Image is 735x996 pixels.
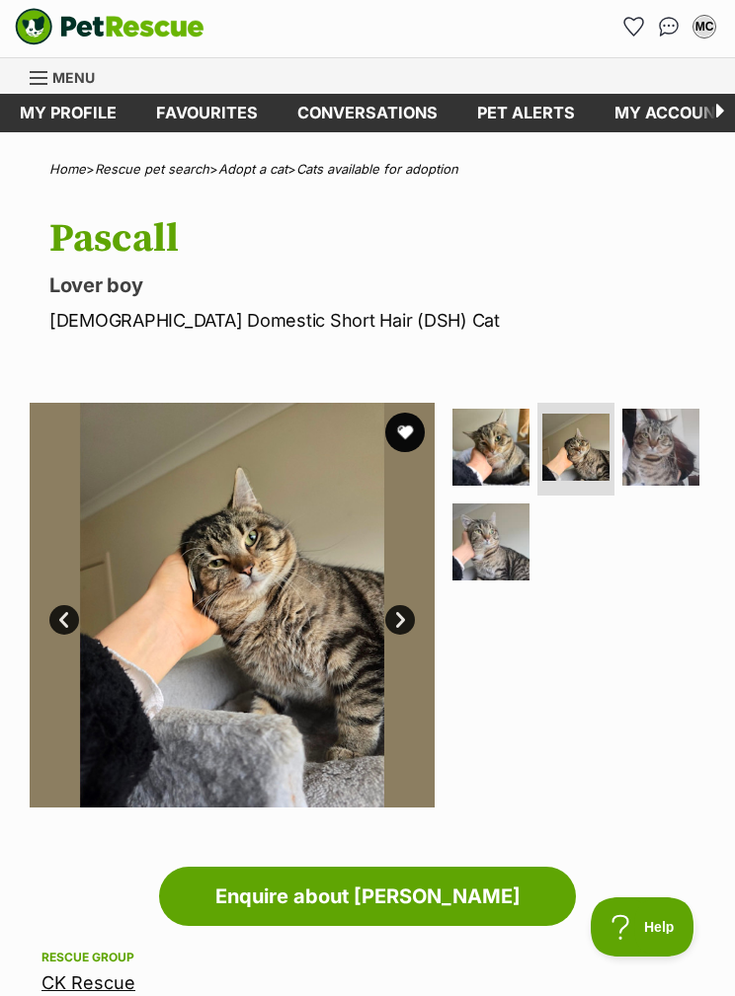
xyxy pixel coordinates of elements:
a: conversations [278,94,457,132]
a: Favourites [136,94,278,132]
img: Photo of Pascall [452,503,530,580]
div: Rescue group [41,950,694,965]
ul: Account quick links [617,11,720,42]
iframe: Help Scout Beacon - Open [591,897,695,957]
img: Photo of Pascall [622,409,699,486]
a: Pet alerts [457,94,595,132]
button: favourite [385,413,425,452]
a: Cats available for adoption [296,161,458,177]
img: logo-cat-932fe2b9b8326f06289b0f2fb663e598f794de774fb13d1741a6617ecf9a85b4.svg [15,8,204,45]
a: Adopt a cat [218,161,287,177]
a: Favourites [617,11,649,42]
a: Prev [49,605,79,635]
p: Lover boy [49,271,705,299]
a: PetRescue [15,8,204,45]
a: Enquire about [PERSON_NAME] [159,867,576,926]
img: Photo of Pascall [452,409,530,486]
p: [DEMOGRAPHIC_DATA] Domestic Short Hair (DSH) Cat [49,307,705,334]
img: Photo of Pascall [542,414,610,481]
span: Menu [52,69,95,86]
img: Photo of Pascall [30,403,435,807]
h1: Pascall [49,216,705,262]
button: My account [689,11,720,42]
img: chat-41dd97257d64d25036548639549fe6c8038ab92f7586957e7f3b1b290dea8141.svg [659,17,680,37]
a: Conversations [653,11,685,42]
a: Rescue pet search [95,161,209,177]
a: CK Rescue [41,972,135,993]
a: Next [385,605,415,635]
a: Home [49,161,86,177]
a: Menu [30,58,109,94]
div: MC [694,17,714,37]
